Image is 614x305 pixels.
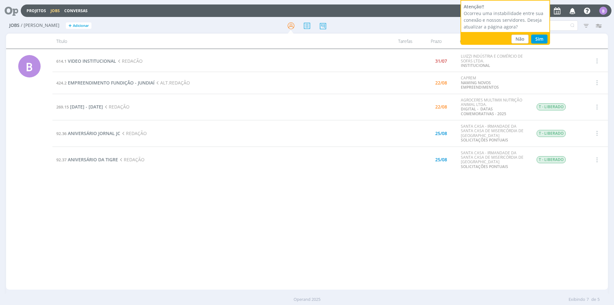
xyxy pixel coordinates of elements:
[461,151,527,169] div: SANTA CASA - IRMANDADE DA SANTA CASA DE MISERICÓRDIA DE [GEOGRAPHIC_DATA]
[9,23,20,28] span: Jobs
[56,131,67,136] span: 92.36
[52,34,378,49] div: Título
[56,58,116,64] a: 614.1VIDEO INSTITUCIONAL
[599,5,608,16] button: B
[68,22,72,29] span: +
[435,157,447,162] div: 25/08
[461,124,527,143] div: SANTA CASA - IRMANDADE DA SANTA CASA DE MISERICÓRDIA DE [GEOGRAPHIC_DATA]
[56,130,120,136] a: 92.36ANIVERSÁRIO JORNAL JC
[68,58,116,64] span: VIDEO INSTITUCIONAL
[56,80,67,86] span: 424.2
[461,137,508,143] a: SOLICITAÇÕES PONTUAIS
[435,81,447,85] div: 22/08
[66,22,91,29] button: +Adicionar
[435,131,447,136] div: 25/08
[461,98,527,116] div: AGROCERES MULTIMIX NUTRIÇÃO ANIMAL LTDA.
[461,106,506,116] a: DIGITAL - DATAS COMEMORATIVAS - 2025
[511,35,529,44] button: Não
[116,58,143,64] span: REDACÃO
[49,8,62,13] button: Jobs
[68,130,120,136] span: ANIVERSÁRIO JORNAL JC
[64,8,88,13] a: Conversas
[531,35,547,44] button: Sim
[461,164,508,169] a: SOLICITAÇÕES PONTUAIS
[103,104,130,110] span: REDAÇÃO
[435,105,447,109] div: 22/08
[56,157,118,163] a: 92.37ANIVERSÁRIO DA TIGRE
[378,34,416,49] div: Tarefas
[586,296,589,303] span: 7
[537,103,566,110] span: T - LIBERADO
[68,80,154,86] span: EMPREENDIMENTO FUNDIÇÃO - JUNDIAÍ
[597,296,600,303] span: 5
[464,10,547,30] div: Ocorreu uma instabilidade entre sua conexão e nossos servidores. Deseja atualizar a página agora?
[56,104,103,110] a: 269.15[DATE] - [DATE]
[416,34,456,49] div: Prazo
[461,80,499,90] a: NAMING NOVOS EMPREENDIMENTOS
[569,296,585,303] span: Exibindo
[62,8,90,13] button: Conversas
[435,59,447,63] div: 31/07
[591,296,596,303] span: de
[461,76,527,90] div: CAPREM
[56,80,154,86] a: 424.2EMPREENDIMENTO FUNDIÇÃO - JUNDIAÍ
[464,3,547,10] div: Atenção!!
[537,156,566,163] span: T - LIBERADO
[154,80,190,86] span: ALT.REDAÇÃO
[25,8,48,13] button: Projetos
[461,54,527,68] div: LUIZZI INDÚSTRIA E COMÉRCIO DE SOFÁS LTDA.
[51,8,60,13] a: Jobs
[118,157,145,163] span: REDAÇÃO
[68,157,118,163] span: ANIVERSÁRIO DA TIGRE
[56,104,69,110] span: 269.15
[56,157,67,163] span: 92.37
[18,55,41,77] div: B
[461,63,490,68] a: INSTITUCIONAL
[56,58,67,64] span: 614.1
[456,34,530,49] div: Cliente / Projeto
[73,24,89,28] span: Adicionar
[537,130,566,137] span: T - LIBERADO
[70,104,103,110] span: [DATE] - [DATE]
[530,34,584,49] div: Status
[599,7,607,15] div: B
[21,23,59,28] span: / [PERSON_NAME]
[120,130,147,136] span: REDAÇÃO
[27,8,46,13] a: Projetos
